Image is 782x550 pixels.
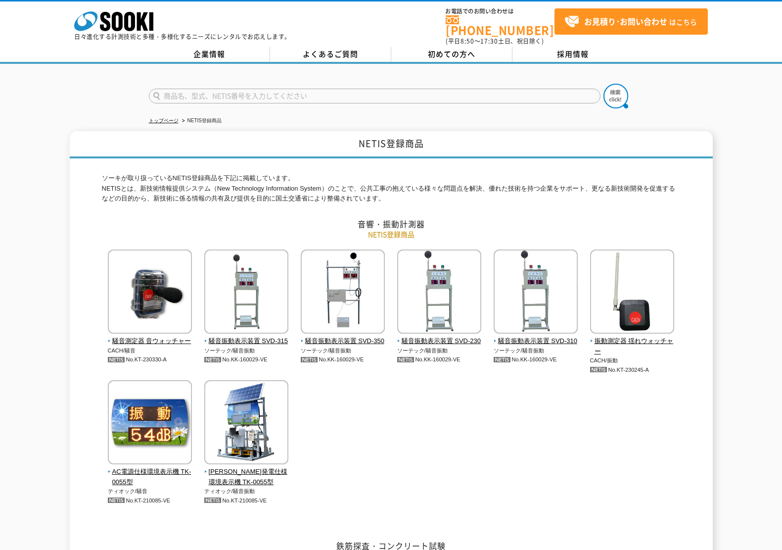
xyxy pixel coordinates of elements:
span: 騒音振動表示装置 SVD-230 [397,336,482,347]
img: 騒音振動表示装置 SVD-350 [301,250,385,336]
img: btn_search.png [603,84,628,108]
a: 企業情報 [149,47,270,62]
p: ティオック/騒音 [108,487,192,496]
h1: NETIS登録商品 [70,131,713,158]
p: No.KK-160029-VE [494,354,578,365]
li: NETIS登録商品 [180,116,222,126]
span: AC電源仕様環境表示機 TK-0055型 [108,467,192,488]
p: ソーテック/騒音振動 [204,347,289,355]
p: No.KT-210085-VE [204,496,289,506]
p: NETIS登録商品 [102,229,681,240]
p: No.KT-230330-A [108,354,192,365]
p: ティオック/騒音振動 [204,487,289,496]
img: 騒音振動表示装置 SVD-310 [494,250,578,336]
img: 騒音振動表示装置 SVD-315 [204,250,288,336]
input: 商品名、型式、NETIS番号を入力してください [149,89,600,103]
img: AC電源仕様環境表示機 TK-0055型 [108,380,192,467]
span: 騒音振動表示装置 SVD-350 [301,336,385,347]
a: 振動測定器 揺れウォッチャー [590,327,675,356]
a: 騒音測定器 音ウォッチャー [108,327,192,347]
span: 騒音振動表示装置 SVD-310 [494,336,578,347]
p: ソーテック/騒音振動 [397,347,482,355]
p: No.KT-210085-VE [108,496,192,506]
a: AC電源仕様環境表示機 TK-0055型 [108,457,192,487]
p: No.KT-230245-A [590,365,675,375]
a: よくあるご質問 [270,47,391,62]
a: お見積り･お問い合わせはこちら [554,8,708,35]
p: 日々進化する計測技術と多種・多様化するニーズにレンタルでお応えします。 [74,34,291,40]
a: [PERSON_NAME]発電仕様環境表示機 TK-0055型 [204,457,289,487]
p: No.KK-160029-VE [301,354,385,365]
img: 騒音振動表示装置 SVD-230 [397,250,481,336]
a: 騒音振動表示装置 SVD-315 [204,327,289,347]
a: [PHONE_NUMBER] [446,15,554,36]
strong: お見積り･お問い合わせ [584,15,667,27]
span: 初めての方へ [428,49,475,59]
h2: 音響・振動計測器 [102,219,681,229]
img: 振動測定器 揺れウォッチャー [590,250,674,336]
p: ソーテック/騒音振動 [494,347,578,355]
span: 騒音振動表示装置 SVD-315 [204,336,289,347]
span: 振動測定器 揺れウォッチャー [590,336,675,357]
a: 騒音振動表示装置 SVD-350 [301,327,385,347]
span: (平日 ～ 土日、祝日除く) [446,37,544,46]
span: お電話でのお問い合わせは [446,8,554,14]
a: 採用情報 [512,47,634,62]
a: トップページ [149,118,179,123]
img: 太陽光発電仕様環境表示機 TK-0055型 [204,380,288,467]
p: No.KK-160029-VE [397,354,482,365]
a: 騒音振動表示装置 SVD-310 [494,327,578,347]
span: はこちら [564,14,697,29]
a: 騒音振動表示装置 SVD-230 [397,327,482,347]
a: 初めての方へ [391,47,512,62]
p: CACH/騒音 [108,347,192,355]
span: 17:30 [480,37,498,46]
p: ソーキが取り扱っているNETIS登録商品を下記に掲載しています。 NETISとは、新技術情報提供システム（New Technology Information System）のことで、公共工事の... [102,173,681,204]
p: No.KK-160029-VE [204,354,289,365]
p: ソーテック/騒音振動 [301,347,385,355]
span: 騒音測定器 音ウォッチャー [108,336,192,347]
img: 騒音測定器 音ウォッチャー [108,250,192,336]
span: 8:50 [460,37,474,46]
span: [PERSON_NAME]発電仕様環境表示機 TK-0055型 [204,467,289,488]
p: CACH/振動 [590,356,675,365]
